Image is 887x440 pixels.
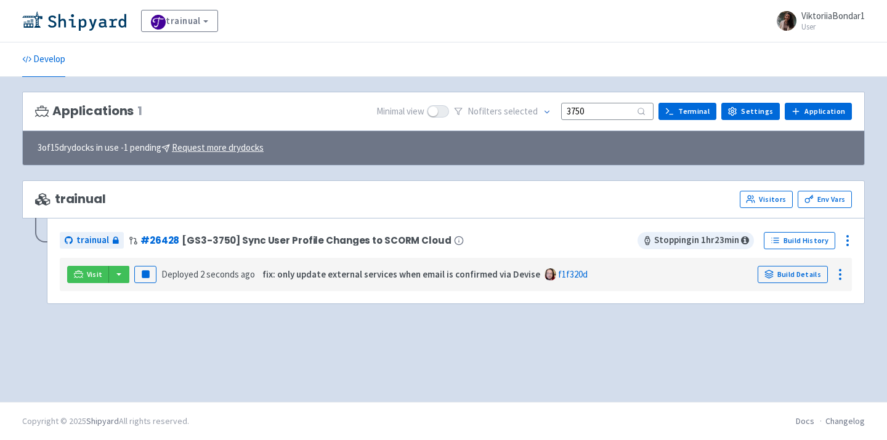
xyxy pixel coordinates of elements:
a: Build Details [758,266,828,283]
a: Visitors [740,191,793,208]
small: User [801,23,865,31]
span: 1 [137,104,142,118]
span: Minimal view [376,105,424,119]
u: Request more drydocks [172,142,264,153]
button: Pause [134,266,156,283]
a: Terminal [658,103,716,120]
a: Settings [721,103,780,120]
span: Stopping in 1 hr 23 min [638,232,754,249]
h3: Applications [35,104,142,118]
a: Env Vars [798,191,852,208]
a: ViktoriiaBondar1 User [769,11,865,31]
span: No filter s [468,105,538,119]
a: trainual [141,10,218,32]
input: Search... [561,103,654,119]
span: selected [504,105,538,117]
span: 3 of 15 drydocks in use - 1 pending [38,141,264,155]
a: f1f320d [558,268,588,280]
span: [GS3-3750] Sync User Profile Changes to SCORM Cloud [182,235,451,246]
strong: fix: only update external services when email is confirmed via Devise [262,268,540,280]
a: Shipyard [86,415,119,426]
span: trainual [35,192,106,206]
a: Docs [796,415,814,426]
a: Changelog [825,415,865,426]
span: Visit [87,270,103,279]
span: ViktoriiaBondar1 [801,10,865,22]
span: Deployed [161,268,255,280]
a: Visit [67,266,109,283]
span: trainual [76,233,109,247]
a: #26428 [140,234,179,247]
time: 2 seconds ago [200,268,255,280]
img: Shipyard logo [22,11,126,31]
a: Application [785,103,852,120]
div: Copyright © 2025 All rights reserved. [22,415,189,428]
a: Build History [764,232,835,249]
a: Develop [22,42,65,77]
a: trainual [60,232,124,249]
